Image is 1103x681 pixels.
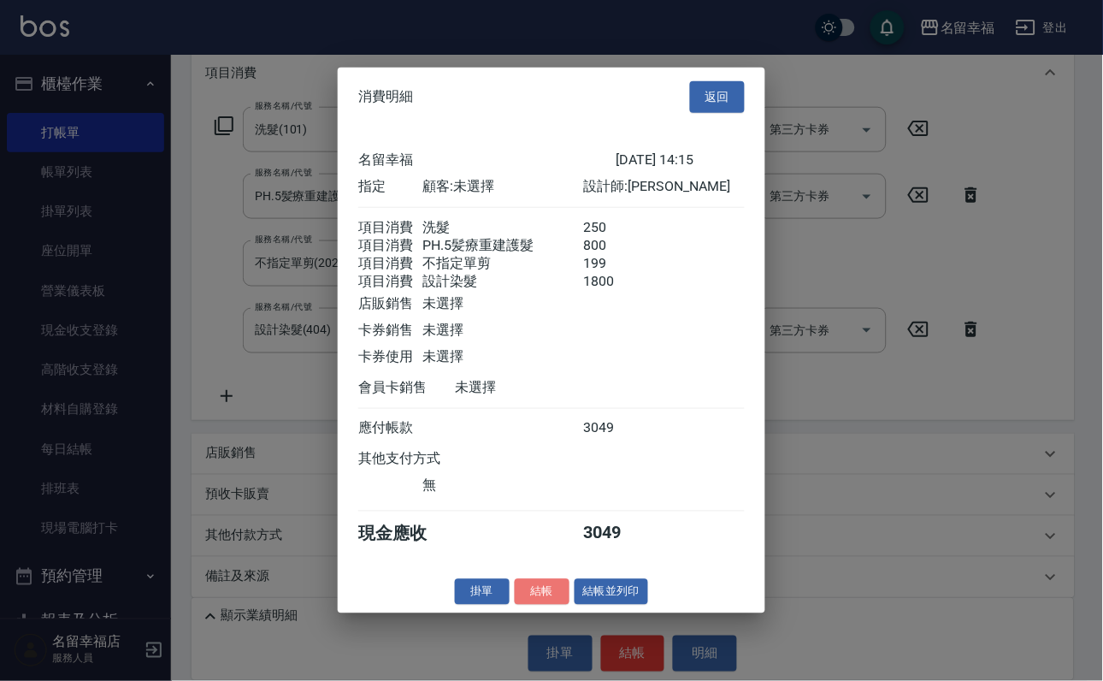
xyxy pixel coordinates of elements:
div: 卡券銷售 [358,321,422,339]
div: 未選擇 [422,321,583,339]
div: 250 [584,218,648,236]
div: 卡券使用 [358,347,422,365]
div: 設計染髮 [422,272,583,290]
div: 3049 [584,522,648,545]
button: 結帳 [515,578,569,605]
div: 會員卡銷售 [358,378,455,396]
div: 800 [584,236,648,254]
button: 掛單 [455,578,510,605]
div: 指定 [358,177,422,195]
div: PH.5髪療重建護髮 [422,236,583,254]
div: 應付帳款 [358,419,422,437]
div: 無 [422,477,583,494]
div: 199 [584,254,648,272]
div: 項目消費 [358,272,422,290]
div: 未選擇 [422,347,583,365]
div: 3049 [584,419,648,437]
div: [DATE] 14:15 [616,151,745,169]
div: 不指定單剪 [422,254,583,272]
div: 顧客: 未選擇 [422,177,583,195]
button: 返回 [690,81,745,113]
div: 項目消費 [358,254,422,272]
div: 名留幸福 [358,151,616,169]
div: 其他支付方式 [358,450,487,468]
div: 項目消費 [358,236,422,254]
div: 店販銷售 [358,294,422,312]
div: 設計師: [PERSON_NAME] [584,177,745,195]
div: 1800 [584,272,648,290]
div: 洗髮 [422,218,583,236]
div: 未選擇 [455,378,616,396]
div: 現金應收 [358,522,455,545]
button: 結帳並列印 [575,578,649,605]
div: 項目消費 [358,218,422,236]
div: 未選擇 [422,294,583,312]
span: 消費明細 [358,88,413,105]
